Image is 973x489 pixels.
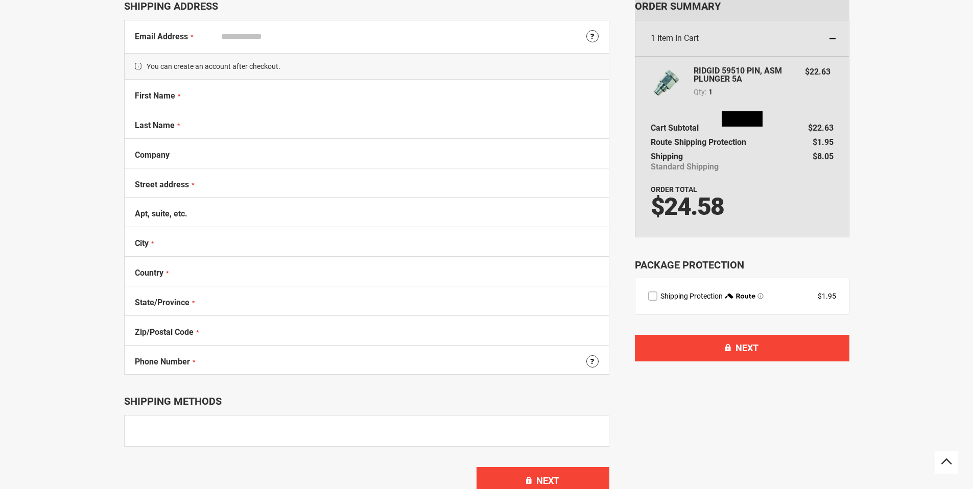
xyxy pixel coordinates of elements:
button: Next [635,335,849,361]
span: Next [735,343,758,353]
div: Package Protection [635,258,849,273]
span: Shipping Protection [660,292,723,300]
span: Zip/Postal Code [135,327,194,337]
span: Learn more [757,293,764,299]
span: Last Name [135,120,175,130]
span: City [135,238,149,248]
span: Email Address [135,32,188,41]
span: Company [135,150,170,160]
span: You can create an account after checkout. [125,53,609,80]
span: State/Province [135,298,189,307]
div: $1.95 [818,291,836,301]
img: Loading... [722,111,763,127]
span: Apt, suite, etc. [135,209,187,218]
span: Street address [135,180,189,189]
span: Next [536,475,559,486]
span: First Name [135,91,175,101]
div: route shipping protection selector element [648,291,836,301]
div: Shipping Methods [124,395,609,407]
span: Phone Number [135,357,190,366]
span: Country [135,268,163,278]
